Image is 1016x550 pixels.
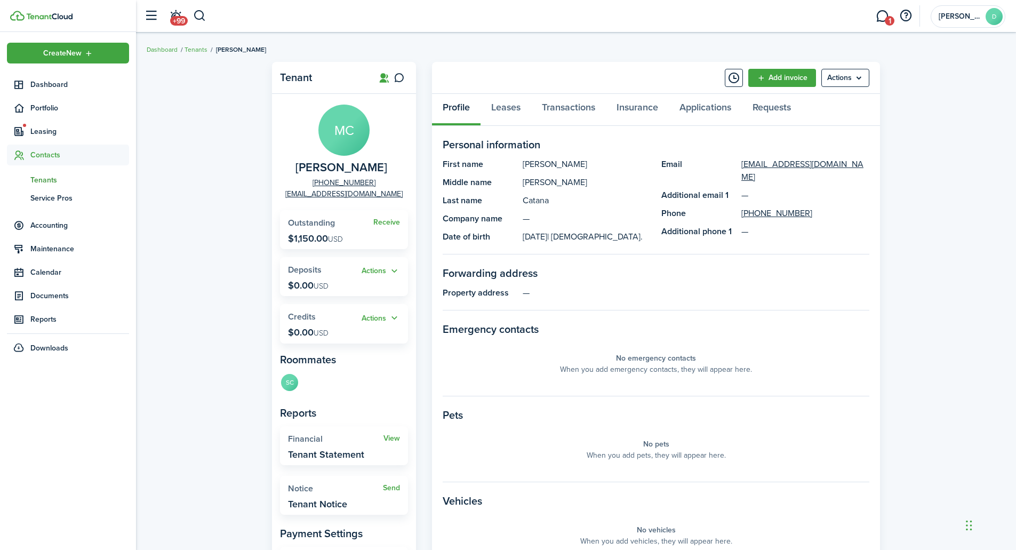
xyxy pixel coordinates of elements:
[443,265,869,281] panel-main-section-title: Forwarding address
[313,177,375,188] a: [PHONE_NUMBER]
[560,364,752,375] panel-main-placeholder-description: When you add emergency contacts, they will appear here.
[897,7,915,25] button: Open resource center
[523,194,651,207] panel-main-description: Catana
[30,267,129,278] span: Calendar
[141,6,161,26] button: Open sidebar
[288,280,329,291] p: $0.00
[383,484,400,492] a: Send
[580,536,732,547] panel-main-placeholder-description: When you add vehicles, they will appear here.
[362,312,400,324] button: Open menu
[443,407,869,423] panel-main-section-title: Pets
[280,352,408,368] panel-main-subtitle: Roommates
[362,312,400,324] button: Actions
[669,94,742,126] a: Applications
[30,193,129,204] span: Service Pros
[30,79,129,90] span: Dashboard
[637,524,676,536] panel-main-placeholder-title: No vehicles
[288,484,383,493] widget-stats-title: Notice
[7,43,129,63] button: Open menu
[643,439,669,450] panel-main-placeholder-title: No pets
[966,509,972,541] div: Drag
[7,74,129,95] a: Dashboard
[7,189,129,207] a: Service Pros
[30,220,129,231] span: Accounting
[7,309,129,330] a: Reports
[742,94,802,126] a: Requests
[30,149,129,161] span: Contacts
[362,265,400,277] button: Open menu
[314,328,329,339] span: USD
[443,286,517,299] panel-main-title: Property address
[523,286,869,299] panel-main-description: —
[523,230,651,243] panel-main-description: [DATE]
[288,264,322,276] span: Deposits
[661,158,736,184] panel-main-title: Email
[373,218,400,227] a: Receive
[147,45,178,54] a: Dashboard
[10,11,25,21] img: TenantCloud
[280,525,408,541] panel-main-subtitle: Payment Settings
[288,449,364,460] widget-stats-description: Tenant Statement
[280,71,365,84] panel-main-title: Tenant
[280,373,299,394] a: SC
[725,69,743,87] button: Timeline
[295,161,387,174] span: Mariana Catana
[165,3,186,30] a: Notifications
[43,50,82,57] span: Create New
[288,499,347,509] widget-stats-description: Tenant Notice
[328,234,343,245] span: USD
[318,105,370,156] avatar-text: MC
[30,174,129,186] span: Tenants
[314,281,329,292] span: USD
[547,230,643,243] span: | [DEMOGRAPHIC_DATA].
[741,158,869,184] a: [EMAIL_ADDRESS][DOMAIN_NAME]
[288,310,316,323] span: Credits
[288,434,383,444] widget-stats-title: Financial
[280,405,408,421] panel-main-subtitle: Reports
[741,207,812,220] a: [PHONE_NUMBER]
[383,434,400,443] a: View
[362,265,400,277] button: Actions
[443,176,517,189] panel-main-title: Middle name
[30,102,129,114] span: Portfolio
[443,137,869,153] panel-main-section-title: Personal information
[185,45,207,54] a: Tenants
[30,290,129,301] span: Documents
[216,45,266,54] span: [PERSON_NAME]
[821,69,869,87] button: Open menu
[986,8,1003,25] avatar-text: D
[30,126,129,137] span: Leasing
[288,327,329,338] p: $0.00
[523,212,651,225] panel-main-description: —
[7,171,129,189] a: Tenants
[821,69,869,87] menu-btn: Actions
[26,13,73,20] img: TenantCloud
[443,321,869,337] panel-main-section-title: Emergency contacts
[748,69,816,87] a: Add invoice
[443,158,517,171] panel-main-title: First name
[531,94,606,126] a: Transactions
[606,94,669,126] a: Insurance
[170,16,188,26] span: +99
[30,243,129,254] span: Maintenance
[443,230,517,243] panel-main-title: Date of birth
[616,353,696,364] panel-main-placeholder-title: No emergency contacts
[443,493,869,509] panel-main-section-title: Vehicles
[661,207,736,220] panel-main-title: Phone
[193,7,206,25] button: Search
[481,94,531,126] a: Leases
[587,450,726,461] panel-main-placeholder-description: When you add pets, they will appear here.
[288,233,343,244] p: $1,150.00
[872,3,892,30] a: Messaging
[443,194,517,207] panel-main-title: Last name
[939,13,981,20] span: Daniel
[288,217,335,229] span: Outstanding
[838,435,1016,550] iframe: Chat Widget
[30,342,68,354] span: Downloads
[661,189,736,202] panel-main-title: Additional email 1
